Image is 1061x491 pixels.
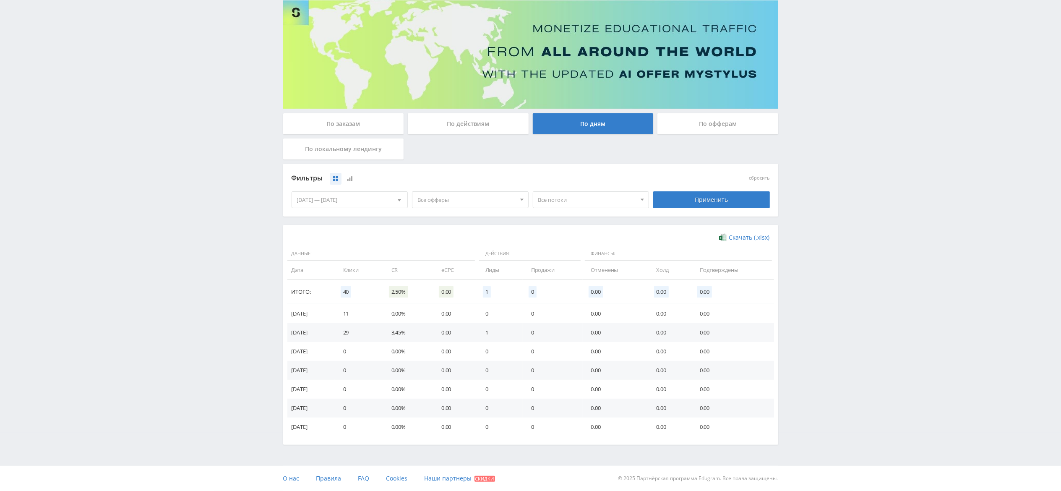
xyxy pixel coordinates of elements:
td: 0.00 [433,323,477,342]
td: 3.45% [383,323,433,342]
td: Клики [335,261,383,279]
td: 0.00 [648,418,691,436]
td: 0.00 [648,342,691,361]
td: 0.00 [583,342,648,361]
td: 0.00 [691,380,774,399]
button: сбросить [749,175,770,181]
td: Дата [287,261,335,279]
div: По действиям [408,113,529,134]
td: CR [383,261,433,279]
td: 0 [523,304,583,323]
td: 0.00 [433,361,477,380]
img: Banner [283,0,778,109]
td: 0.00 [583,380,648,399]
td: 0.00 [433,380,477,399]
td: [DATE] [287,304,335,323]
div: По дням [533,113,654,134]
a: О нас [283,466,300,491]
a: Правила [316,466,342,491]
span: FAQ [358,474,370,482]
span: 0.00 [439,286,454,298]
span: Все офферы [417,192,516,208]
td: Отменены [583,261,648,279]
td: 0.00 [433,304,477,323]
td: 0 [477,399,523,418]
td: eCPC [433,261,477,279]
img: xlsx [719,233,726,241]
a: Наши партнеры Скидки [425,466,495,491]
span: Наши партнеры [425,474,472,482]
td: 0.00% [383,361,433,380]
td: 0 [477,304,523,323]
div: [DATE] — [DATE] [292,192,408,208]
td: 0.00% [383,418,433,436]
td: 29 [335,323,383,342]
span: 0.00 [654,286,669,298]
td: Лиды [477,261,523,279]
td: 0.00% [383,304,433,323]
td: Холд [648,261,691,279]
td: 0.00 [433,418,477,436]
span: Финансы: [585,247,772,261]
td: 0 [335,380,383,399]
td: 0 [523,399,583,418]
td: 0.00% [383,380,433,399]
td: 0 [523,418,583,436]
a: FAQ [358,466,370,491]
td: 0 [335,342,383,361]
td: 0.00 [583,304,648,323]
td: 0.00 [648,304,691,323]
div: По локальному лендингу [283,138,404,159]
td: 0 [477,380,523,399]
td: [DATE] [287,418,335,436]
td: 0 [523,380,583,399]
td: 0.00% [383,342,433,361]
td: 0.00 [648,361,691,380]
td: 0.00 [691,323,774,342]
td: 1 [477,323,523,342]
td: 0.00 [583,323,648,342]
td: 0.00% [383,399,433,418]
span: 1 [483,286,491,298]
td: 0.00 [433,342,477,361]
span: Действия: [479,247,581,261]
td: 0.00 [583,418,648,436]
span: 0 [529,286,537,298]
span: Данные: [287,247,475,261]
td: Подтверждены [691,261,774,279]
div: © 2025 Партнёрская программа Edugram. Все права защищены. [534,466,778,491]
td: 0.00 [691,304,774,323]
div: По заказам [283,113,404,134]
td: 11 [335,304,383,323]
td: 0.00 [583,361,648,380]
td: Итого: [287,280,335,304]
span: Скачать (.xlsx) [729,234,770,241]
a: Cookies [386,466,408,491]
span: 0.00 [589,286,603,298]
td: [DATE] [287,342,335,361]
td: 0.00 [648,380,691,399]
td: 0.00 [691,418,774,436]
td: 0 [477,361,523,380]
span: 2.50% [389,286,408,298]
td: [DATE] [287,380,335,399]
div: Применить [653,191,770,208]
td: 0.00 [648,399,691,418]
span: Cookies [386,474,408,482]
span: 0.00 [697,286,712,298]
span: 40 [341,286,352,298]
td: 0.00 [648,323,691,342]
td: Продажи [523,261,583,279]
td: 0 [335,399,383,418]
td: [DATE] [287,399,335,418]
span: Правила [316,474,342,482]
td: 0.00 [691,399,774,418]
td: 0.00 [433,399,477,418]
td: 0 [523,323,583,342]
td: 0 [335,361,383,380]
td: 0 [477,418,523,436]
td: 0.00 [691,361,774,380]
td: 0.00 [691,342,774,361]
span: О нас [283,474,300,482]
td: 0 [523,342,583,361]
